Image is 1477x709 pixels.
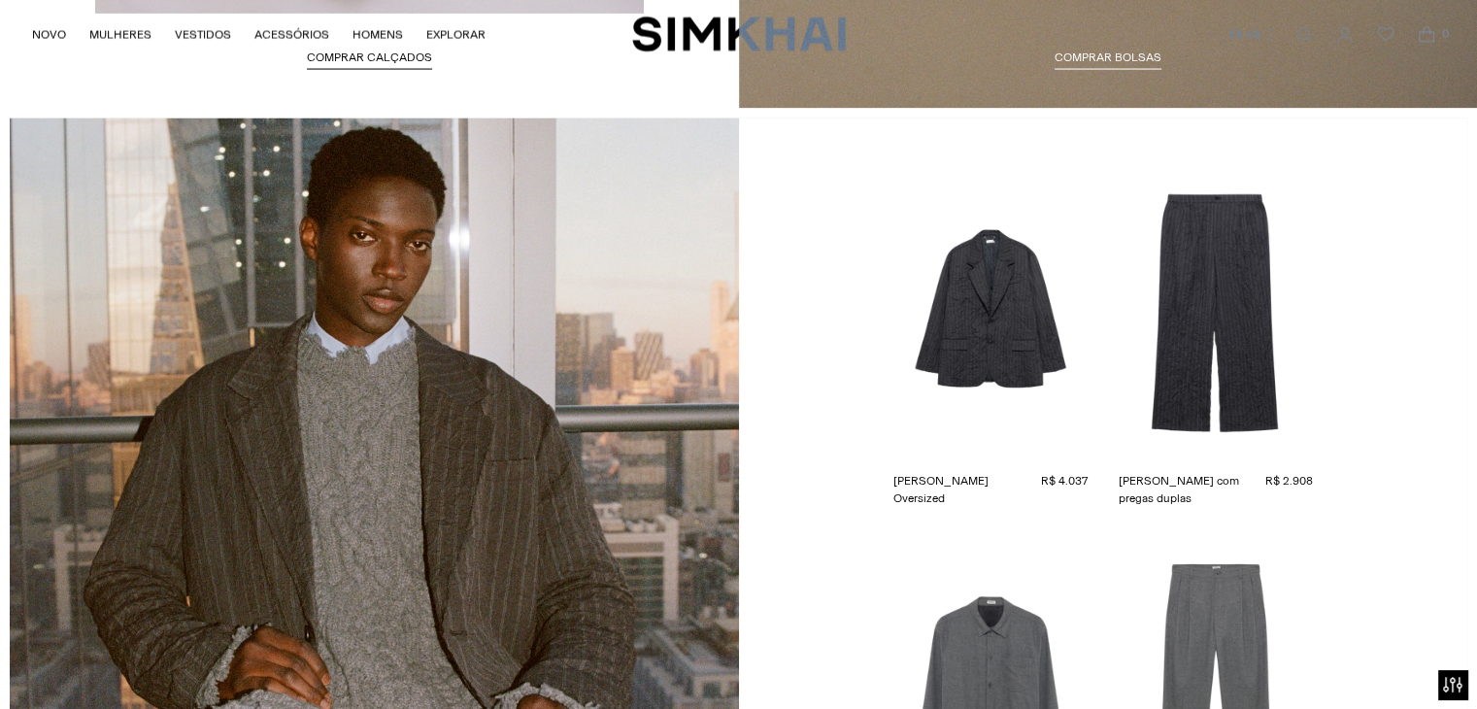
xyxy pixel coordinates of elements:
a: Modal de carrinho aberto [1407,16,1446,54]
a: Abrir modal de pesquisa [1285,16,1324,54]
a: COMPRAR CALÇADOS [307,51,432,70]
a: MULHERES [89,14,151,56]
a: ACESSÓRIOS [254,14,329,56]
button: R$ R$ [1228,14,1278,56]
a: [PERSON_NAME] Oversized [893,472,1041,507]
a: VESTIDOS [175,14,231,56]
font: R$ R$ [1228,28,1260,42]
font: R$ 4.037 [1041,474,1088,488]
a: NOVO [32,14,66,56]
a: Lista de desejos [1366,16,1405,54]
a: EXPLORAR [426,14,486,56]
a: HOMENS [352,14,403,56]
a: SIMKHAI [632,16,846,53]
a: Comprar BOLSAS [1055,51,1161,70]
a: [PERSON_NAME] com pregas duplas [1119,472,1265,507]
font: 0 [1442,27,1449,41]
a: Vá para a página da conta [1326,16,1364,54]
